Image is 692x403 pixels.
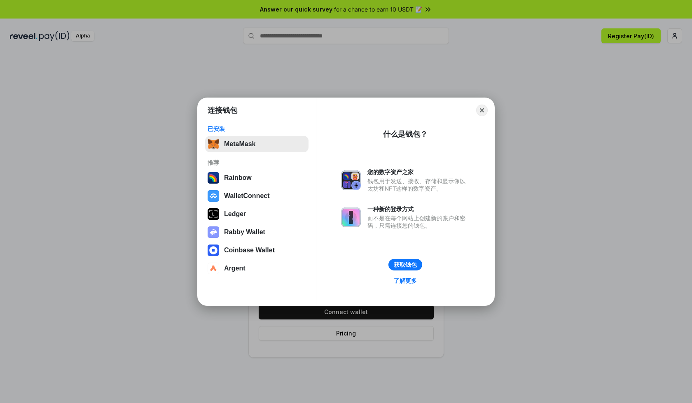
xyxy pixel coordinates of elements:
[208,190,219,202] img: svg+xml,%3Csvg%20width%3D%2228%22%20height%3D%2228%22%20viewBox%3D%220%200%2028%2028%22%20fill%3D...
[208,172,219,184] img: svg+xml,%3Csvg%20width%3D%22120%22%20height%3D%22120%22%20viewBox%3D%220%200%20120%20120%22%20fil...
[224,228,265,236] div: Rabby Wallet
[394,261,417,268] div: 获取钱包
[208,105,237,115] h1: 连接钱包
[205,188,309,204] button: WalletConnect
[205,260,309,277] button: Argent
[389,275,422,286] a: 了解更多
[388,259,422,270] button: 获取钱包
[224,140,255,148] div: MetaMask
[383,129,428,139] div: 什么是钱包？
[208,125,306,133] div: 已安装
[367,168,470,176] div: 您的数字资产之家
[205,206,309,222] button: Ledger
[341,207,361,227] img: svg+xml,%3Csvg%20xmlns%3D%22http%3A%2F%2Fwww.w3.org%2F2000%2Fsvg%22%20fill%3D%22none%22%20viewBox...
[224,265,245,272] div: Argent
[205,242,309,259] button: Coinbase Wallet
[208,138,219,150] img: svg+xml,%3Csvg%20fill%3D%22none%22%20height%3D%2233%22%20viewBox%3D%220%200%2035%2033%22%20width%...
[224,174,252,182] div: Rainbow
[367,177,470,192] div: 钱包用于发送、接收、存储和显示像以太坊和NFT这样的数字资产。
[476,105,488,116] button: Close
[224,192,270,200] div: WalletConnect
[224,247,275,254] div: Coinbase Wallet
[205,224,309,240] button: Rabby Wallet
[208,245,219,256] img: svg+xml,%3Csvg%20width%3D%2228%22%20height%3D%2228%22%20viewBox%3D%220%200%2028%2028%22%20fill%3D...
[208,263,219,274] img: svg+xml,%3Csvg%20width%3D%2228%22%20height%3D%2228%22%20viewBox%3D%220%200%2028%2028%22%20fill%3D...
[367,214,470,229] div: 而不是在每个网站上创建新的账户和密码，只需连接您的钱包。
[208,159,306,166] div: 推荐
[205,136,309,152] button: MetaMask
[341,170,361,190] img: svg+xml,%3Csvg%20xmlns%3D%22http%3A%2F%2Fwww.w3.org%2F2000%2Fsvg%22%20fill%3D%22none%22%20viewBox...
[224,210,246,218] div: Ledger
[208,208,219,220] img: svg+xml,%3Csvg%20xmlns%3D%22http%3A%2F%2Fwww.w3.org%2F2000%2Fsvg%22%20width%3D%2228%22%20height%3...
[208,226,219,238] img: svg+xml,%3Csvg%20xmlns%3D%22http%3A%2F%2Fwww.w3.org%2F2000%2Fsvg%22%20fill%3D%22none%22%20viewBox...
[205,170,309,186] button: Rainbow
[394,277,417,284] div: 了解更多
[367,205,470,213] div: 一种新的登录方式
